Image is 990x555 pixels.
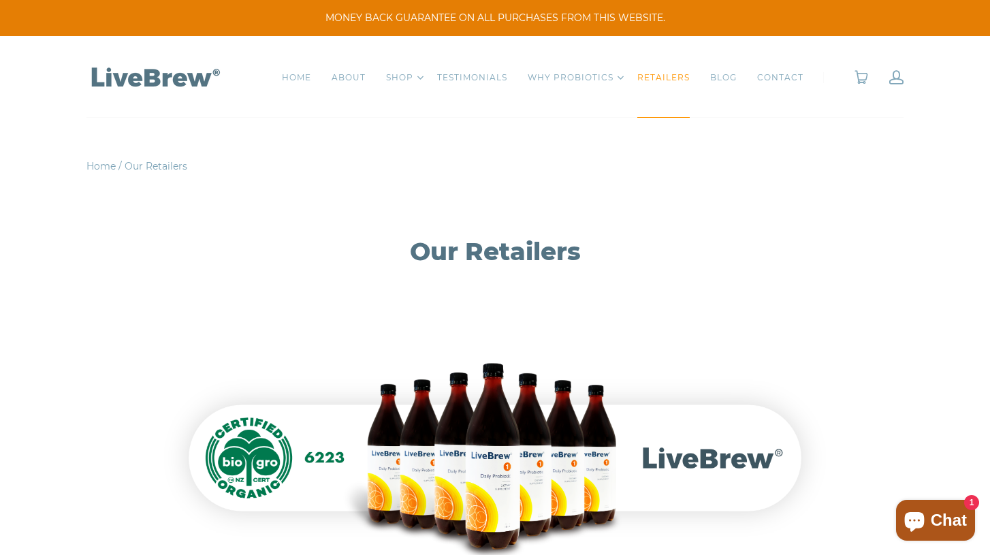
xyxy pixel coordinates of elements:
span: Our Retailers [125,160,187,172]
a: WHY PROBIOTICS [528,71,613,84]
a: Home [86,160,116,172]
a: SHOP [386,71,413,84]
a: ABOUT [332,71,366,84]
a: BLOG [710,71,737,84]
a: TESTIMONIALS [437,71,507,84]
h1: Our Retailers [143,236,848,267]
a: CONTACT [757,71,803,84]
a: HOME [282,71,311,84]
span: / [118,160,122,172]
inbox-online-store-chat: Shopify online store chat [892,500,979,544]
a: RETAILERS [637,71,690,84]
img: LiveBrew [86,65,223,89]
span: MONEY BACK GUARANTEE ON ALL PURCHASES FROM THIS WEBSITE. [20,11,970,25]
